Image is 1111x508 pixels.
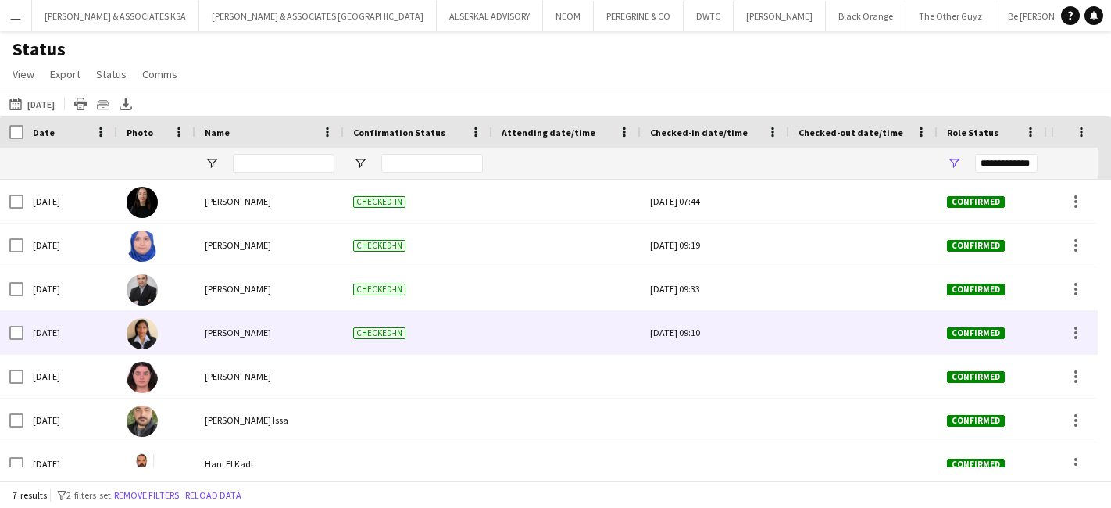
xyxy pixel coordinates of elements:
[6,64,41,84] a: View
[23,267,117,310] div: [DATE]
[995,1,1099,31] button: Be [PERSON_NAME]
[947,284,1005,295] span: Confirmed
[96,67,127,81] span: Status
[23,224,117,267] div: [DATE]
[111,487,182,504] button: Remove filters
[127,274,158,306] img: Mohib Jaffery
[543,1,594,31] button: NEOM
[205,327,271,338] span: [PERSON_NAME]
[233,154,334,173] input: Name Filter Input
[947,156,961,170] button: Open Filter Menu
[205,370,271,382] span: [PERSON_NAME]
[136,64,184,84] a: Comms
[44,64,87,84] a: Export
[650,311,780,354] div: [DATE] 09:10
[142,67,177,81] span: Comms
[32,1,199,31] button: [PERSON_NAME] & ASSOCIATES KSA
[353,156,367,170] button: Open Filter Menu
[947,327,1005,339] span: Confirmed
[906,1,995,31] button: The Other Guyz
[127,127,153,138] span: Photo
[66,489,111,501] span: 2 filters set
[205,239,271,251] span: [PERSON_NAME]
[23,180,117,223] div: [DATE]
[6,95,58,113] button: [DATE]
[127,318,158,349] img: Rita John
[798,127,903,138] span: Checked-out date/time
[90,64,133,84] a: Status
[205,283,271,295] span: [PERSON_NAME]
[353,327,405,339] span: Checked-in
[353,127,445,138] span: Confirmation Status
[947,371,1005,383] span: Confirmed
[381,154,483,173] input: Confirmation Status Filter Input
[650,127,748,138] span: Checked-in date/time
[650,180,780,223] div: [DATE] 07:44
[502,127,595,138] span: Attending date/time
[23,399,117,442] div: [DATE]
[734,1,826,31] button: [PERSON_NAME]
[205,156,219,170] button: Open Filter Menu
[947,459,1005,470] span: Confirmed
[205,195,271,207] span: [PERSON_NAME]
[23,311,117,354] div: [DATE]
[826,1,906,31] button: Black Orange
[127,449,158,481] img: Hani El Kadi
[33,127,55,138] span: Date
[199,1,437,31] button: [PERSON_NAME] & ASSOCIATES [GEOGRAPHIC_DATA]
[23,442,117,485] div: [DATE]
[205,127,230,138] span: Name
[353,284,405,295] span: Checked-in
[353,196,405,208] span: Checked-in
[127,362,158,393] img: Krissy Toubia
[684,1,734,31] button: DWTC
[947,240,1005,252] span: Confirmed
[116,95,135,113] app-action-btn: Export XLSX
[13,67,34,81] span: View
[23,355,117,398] div: [DATE]
[947,196,1005,208] span: Confirmed
[127,231,158,262] img: Janna Khalaf
[205,414,288,426] span: [PERSON_NAME] Issa
[50,67,80,81] span: Export
[94,95,113,113] app-action-btn: Crew files as ZIP
[205,458,253,470] span: Hani El Kadi
[71,95,90,113] app-action-btn: Print
[594,1,684,31] button: PEREGRINE & CO
[650,267,780,310] div: [DATE] 09:33
[947,415,1005,427] span: Confirmed
[182,487,245,504] button: Reload data
[947,127,998,138] span: Role Status
[650,224,780,267] div: [DATE] 09:19
[127,187,158,218] img: Mariam Rohrle
[127,406,158,437] img: Ramy Bou Issa
[353,240,405,252] span: Checked-in
[437,1,543,31] button: ALSERKAL ADVISORY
